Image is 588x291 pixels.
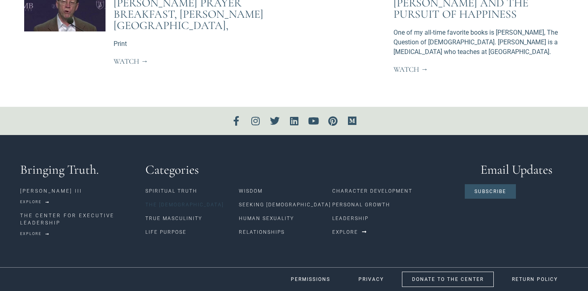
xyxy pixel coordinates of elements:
span: DONATE TO THE CENTER [412,277,484,282]
a: Explore [20,197,50,207]
a: Human Sexuality [239,212,332,225]
a: The [DEMOGRAPHIC_DATA] [145,198,239,212]
a: Watch [114,58,148,65]
a: PRIVACY [348,272,394,287]
a: Explore [332,225,367,239]
a: Seeking [DEMOGRAPHIC_DATA] [239,198,332,212]
span: PRIVACY [358,277,384,282]
span: Explore [20,232,41,236]
span: Explore [332,230,358,235]
a: Leadership [332,212,457,225]
span: PERMISSIONS [291,277,330,282]
a: Relationships [239,225,332,239]
a: Character Development [332,184,457,198]
p: [PERSON_NAME] III [20,187,137,195]
span: RETURN POLICY [512,277,558,282]
a: RETURN POLICY [502,272,568,287]
h3: Email Updates [465,163,568,176]
span: Explore [20,200,41,204]
a: Spiritual Truth [145,184,239,198]
span: Subscribe [474,189,506,194]
a: Watch [393,66,428,73]
div: One of my all-time favorite books is [PERSON_NAME], The Question of [DEMOGRAPHIC_DATA]. [PERSON_N... [393,28,564,57]
nav: Menu [239,184,332,239]
h3: Categories [145,163,457,176]
nav: Menu [145,184,239,239]
a: DONATE TO THE CENTER [402,272,494,287]
nav: Menu [332,184,457,225]
a: Life Purpose [145,225,239,239]
a: Wisdom [239,184,332,198]
a: PERMISSIONS [281,272,340,287]
a: Explore [20,229,50,239]
a: Personal Growth [332,198,457,212]
a: True Masculinity [145,212,239,225]
h3: Bringing Truth. [20,163,137,176]
a: Subscribe [465,184,516,199]
div: Print [114,39,284,49]
p: THE CENTER FOR EXECUTIVE LEADERSHIP [20,212,137,227]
